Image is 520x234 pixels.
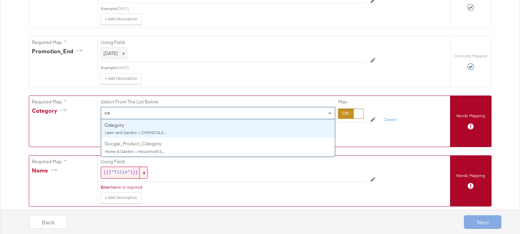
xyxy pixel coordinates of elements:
label: Using Field: [101,39,366,46]
div: Promotion_End [32,47,85,55]
div: Example: [101,6,117,11]
button: Cancel [379,114,401,125]
label: Needs Mapping [456,173,485,178]
div: Name is required [111,185,366,190]
label: Using Field: [101,158,366,165]
div: Example: [101,65,117,70]
span: [DATE] [104,50,124,57]
span: x [139,167,147,178]
div: Name [32,167,59,175]
button: + Add Description [101,73,142,84]
label: Correctly Mapped [454,53,487,59]
label: Max: [338,99,364,105]
div: Google_Product_Category [105,141,331,147]
div: Error: [101,185,111,190]
label: Required Map: * [32,39,95,46]
label: Needs Mapping [456,113,485,119]
div: Google_Product_Category [101,138,335,157]
label: Required Map: * [32,99,95,105]
div: [DATE] [117,6,366,11]
label: Select From The List Below: [101,99,159,105]
button: + Add Description [101,192,142,203]
span: "Title" [111,169,130,176]
div: Category [105,122,331,129]
span: }}} [130,169,138,176]
label: Required Map: * [32,158,95,165]
div: Category [101,119,335,138]
span: {{{ [104,169,111,176]
button: + Add Description [101,14,142,25]
div: Category [32,107,69,115]
div: Home & Garden > Household S... [105,149,331,154]
span: x [119,48,127,59]
div: Lawn and Garden > CHEMICALS... [105,130,331,135]
button: Back [29,215,67,229]
div: [DATE] [117,65,366,70]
